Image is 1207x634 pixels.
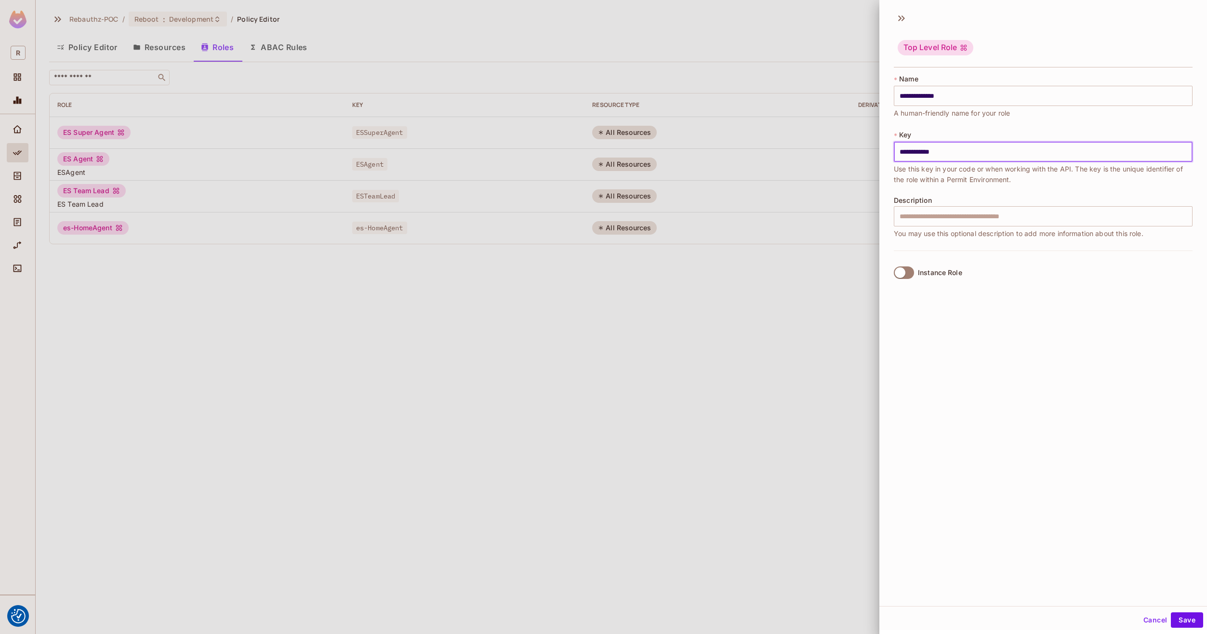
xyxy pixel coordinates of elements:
span: You may use this optional description to add more information about this role. [894,228,1143,239]
button: Cancel [1140,612,1171,628]
span: Key [899,131,911,139]
span: Use this key in your code or when working with the API. The key is the unique identifier of the r... [894,164,1193,185]
span: Description [894,197,932,204]
img: Revisit consent button [11,609,26,623]
div: Top Level Role [898,40,973,55]
span: A human-friendly name for your role [894,108,1010,119]
button: Consent Preferences [11,609,26,623]
button: Save [1171,612,1203,628]
div: Instance Role [918,269,962,277]
span: Name [899,75,918,83]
